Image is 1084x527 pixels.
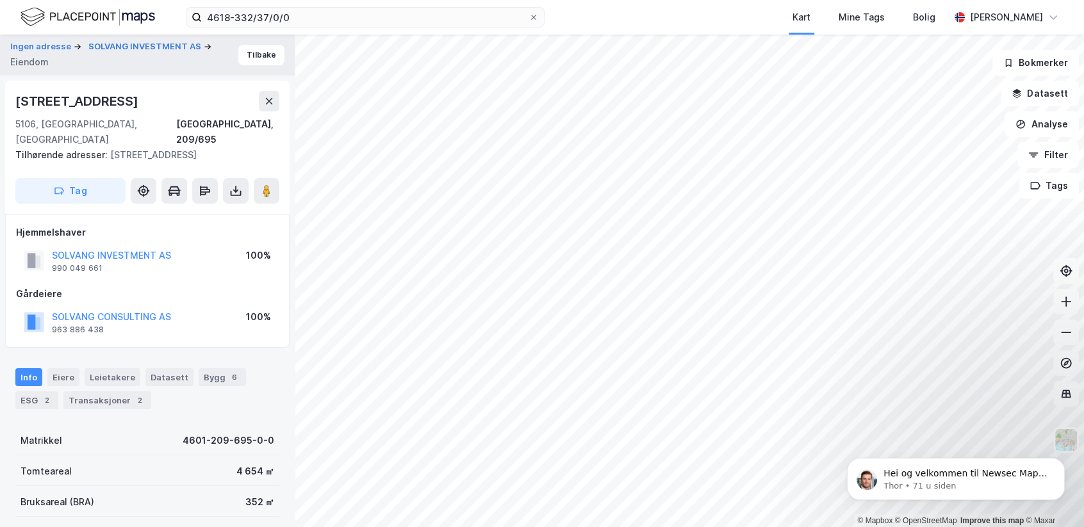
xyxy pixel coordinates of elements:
[913,10,935,25] div: Bolig
[1005,111,1079,137] button: Analyse
[56,37,219,99] span: Hei og velkommen til Newsec Maps, [PERSON_NAME] 🥳 Om det er du lurer på så kan du enkelt chatte d...
[10,54,49,70] div: Eiendom
[792,10,810,25] div: Kart
[15,117,176,147] div: 5106, [GEOGRAPHIC_DATA], [GEOGRAPHIC_DATA]
[228,371,241,384] div: 6
[63,391,151,409] div: Transaksjoner
[10,40,74,53] button: Ingen adresse
[992,50,1079,76] button: Bokmerker
[1054,428,1078,452] img: Z
[16,225,279,240] div: Hjemmelshaver
[839,10,885,25] div: Mine Tags
[21,6,155,28] img: logo.f888ab2527a4732fd821a326f86c7f29.svg
[133,394,146,407] div: 2
[15,391,58,409] div: ESG
[176,117,279,147] div: [GEOGRAPHIC_DATA], 209/695
[15,368,42,386] div: Info
[21,494,94,510] div: Bruksareal (BRA)
[21,464,72,479] div: Tomteareal
[960,516,1024,525] a: Improve this map
[1001,81,1079,106] button: Datasett
[47,368,79,386] div: Eiere
[40,394,53,407] div: 2
[202,8,529,27] input: Søk på adresse, matrikkel, gårdeiere, leietakere eller personer
[199,368,246,386] div: Bygg
[52,325,104,335] div: 963 886 438
[246,248,271,263] div: 100%
[1017,142,1079,168] button: Filter
[236,464,274,479] div: 4 654 ㎡
[895,516,957,525] a: OpenStreetMap
[85,368,140,386] div: Leietakere
[16,286,279,302] div: Gårdeiere
[1019,173,1079,199] button: Tags
[15,91,141,111] div: [STREET_ADDRESS]
[238,45,284,65] button: Tilbake
[15,147,269,163] div: [STREET_ADDRESS]
[828,431,1084,521] iframe: Intercom notifications melding
[970,10,1043,25] div: [PERSON_NAME]
[15,149,110,160] span: Tilhørende adresser:
[21,433,62,448] div: Matrikkel
[52,263,103,273] div: 990 049 661
[857,516,892,525] a: Mapbox
[56,49,221,61] p: Message from Thor, sent 71 u siden
[246,309,271,325] div: 100%
[15,178,126,204] button: Tag
[88,40,204,53] button: SOLVANG INVESTMENT AS
[183,433,274,448] div: 4601-209-695-0-0
[245,494,274,510] div: 352 ㎡
[145,368,193,386] div: Datasett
